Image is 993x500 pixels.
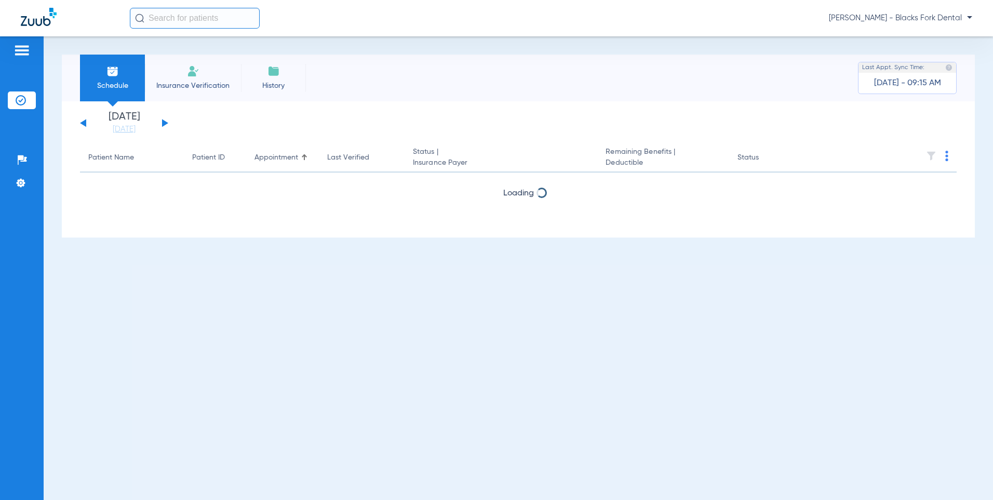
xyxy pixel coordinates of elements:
span: Loading [503,189,534,198]
span: Last Appt. Sync Time: [862,62,924,73]
span: Schedule [88,81,137,91]
li: [DATE] [93,112,155,135]
span: Deductible [606,157,720,168]
iframe: Chat Widget [941,450,993,500]
img: Zuub Logo [21,8,57,26]
div: Patient Name [88,152,134,163]
img: Manual Insurance Verification [187,65,199,77]
div: Patient Name [88,152,176,163]
div: Last Verified [327,152,369,163]
th: Status [729,143,799,173]
div: Appointment [254,152,298,163]
span: [DATE] - 09:15 AM [874,78,941,88]
img: Schedule [106,65,119,77]
span: Insurance Verification [153,81,233,91]
a: [DATE] [93,124,155,135]
img: History [267,65,280,77]
th: Status | [405,143,597,173]
div: Patient ID [192,152,238,163]
div: Patient ID [192,152,225,163]
div: Last Verified [327,152,396,163]
img: group-dot-blue.svg [945,151,948,161]
img: filter.svg [926,151,936,161]
span: Insurance Payer [413,157,589,168]
img: Search Icon [135,14,144,23]
img: last sync help info [945,64,952,71]
div: Appointment [254,152,311,163]
span: [PERSON_NAME] - Blacks Fork Dental [829,13,972,23]
img: hamburger-icon [14,44,30,57]
input: Search for patients [130,8,260,29]
th: Remaining Benefits | [597,143,729,173]
span: History [249,81,298,91]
